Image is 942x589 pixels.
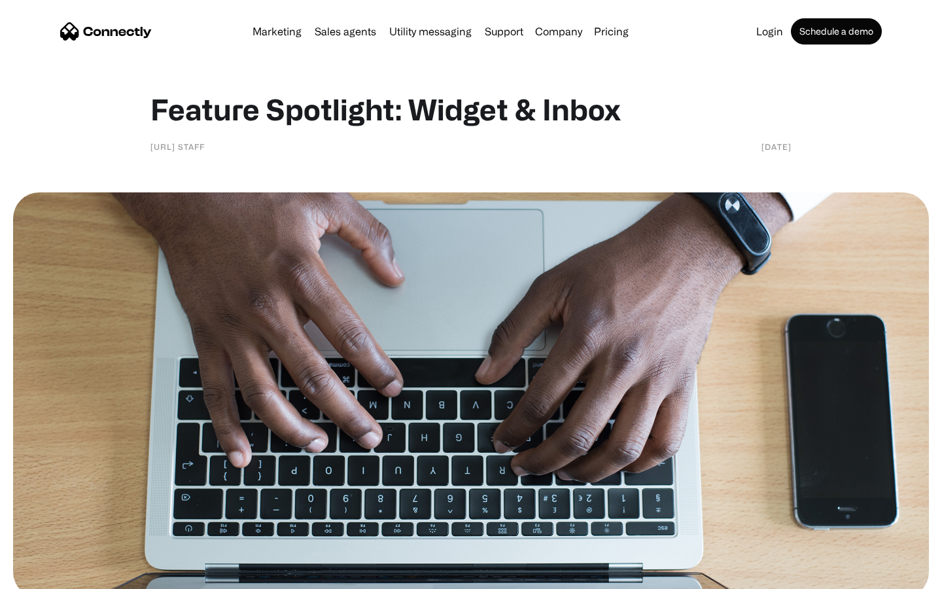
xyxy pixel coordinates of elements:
div: Company [531,22,586,41]
aside: Language selected: English [13,566,78,584]
a: Utility messaging [384,26,477,37]
a: Pricing [589,26,634,37]
a: Login [751,26,788,37]
div: [DATE] [761,140,792,153]
ul: Language list [26,566,78,584]
a: Marketing [247,26,307,37]
div: [URL] staff [150,140,205,153]
a: Support [480,26,529,37]
a: Schedule a demo [791,18,882,45]
a: Sales agents [309,26,381,37]
div: Company [535,22,582,41]
a: home [60,22,152,41]
h1: Feature Spotlight: Widget & Inbox [150,92,792,127]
